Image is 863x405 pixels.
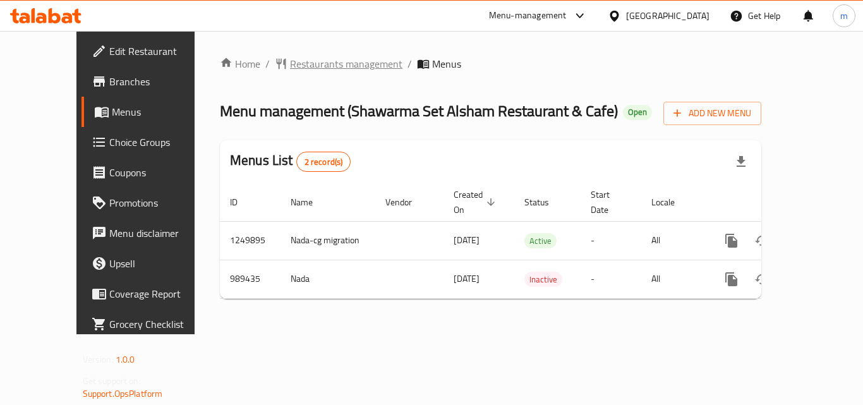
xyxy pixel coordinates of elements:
[81,248,220,279] a: Upsell
[641,260,706,298] td: All
[81,309,220,339] a: Grocery Checklist
[112,104,210,119] span: Menus
[81,218,220,248] a: Menu disclaimer
[109,256,210,271] span: Upsell
[623,105,652,120] div: Open
[524,195,565,210] span: Status
[265,56,270,71] li: /
[109,74,210,89] span: Branches
[716,226,747,256] button: more
[83,385,163,402] a: Support.OpsPlatform
[489,8,567,23] div: Menu-management
[230,151,351,172] h2: Menus List
[454,187,499,217] span: Created On
[454,270,480,287] span: [DATE]
[109,165,210,180] span: Coupons
[297,156,351,168] span: 2 record(s)
[81,97,220,127] a: Menus
[81,127,220,157] a: Choice Groups
[281,221,375,260] td: Nada-cg migration
[454,232,480,248] span: [DATE]
[109,195,210,210] span: Promotions
[581,260,641,298] td: -
[220,183,848,299] table: enhanced table
[524,234,557,248] span: Active
[591,187,626,217] span: Start Date
[726,147,756,177] div: Export file
[840,9,848,23] span: m
[673,106,751,121] span: Add New Menu
[407,56,412,71] li: /
[109,286,210,301] span: Coverage Report
[524,233,557,248] div: Active
[663,102,761,125] button: Add New Menu
[109,317,210,332] span: Grocery Checklist
[220,56,761,71] nav: breadcrumb
[220,260,281,298] td: 989435
[81,279,220,309] a: Coverage Report
[109,226,210,241] span: Menu disclaimer
[230,195,254,210] span: ID
[385,195,428,210] span: Vendor
[81,66,220,97] a: Branches
[109,44,210,59] span: Edit Restaurant
[716,264,747,294] button: more
[623,107,652,118] span: Open
[290,56,402,71] span: Restaurants management
[83,373,141,389] span: Get support on:
[275,56,402,71] a: Restaurants management
[81,157,220,188] a: Coupons
[432,56,461,71] span: Menus
[281,260,375,298] td: Nada
[83,351,114,368] span: Version:
[524,272,562,287] span: Inactive
[220,97,618,125] span: Menu management ( Shawarma Set Alsham Restaurant & Cafe )
[641,221,706,260] td: All
[116,351,135,368] span: 1.0.0
[81,188,220,218] a: Promotions
[747,226,777,256] button: Change Status
[747,264,777,294] button: Change Status
[220,221,281,260] td: 1249895
[81,36,220,66] a: Edit Restaurant
[581,221,641,260] td: -
[220,56,260,71] a: Home
[109,135,210,150] span: Choice Groups
[291,195,329,210] span: Name
[706,183,848,222] th: Actions
[626,9,709,23] div: [GEOGRAPHIC_DATA]
[651,195,691,210] span: Locale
